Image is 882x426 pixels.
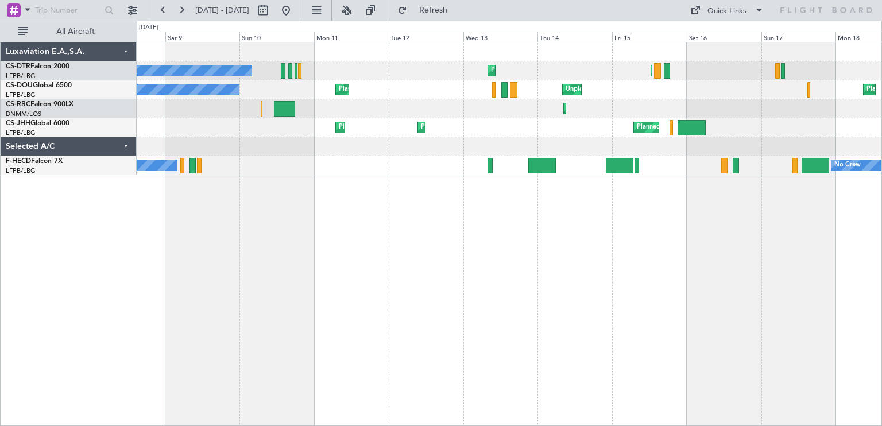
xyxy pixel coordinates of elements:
[239,32,314,42] div: Sun 10
[6,101,30,108] span: CS-RRC
[637,119,818,136] div: Planned Maint [GEOGRAPHIC_DATA] ([GEOGRAPHIC_DATA])
[409,6,458,14] span: Refresh
[6,72,36,80] a: LFPB/LBG
[537,32,612,42] div: Thu 14
[612,32,687,42] div: Fri 15
[6,82,33,89] span: CS-DOU
[6,120,69,127] a: CS-JHHGlobal 6000
[195,5,249,16] span: [DATE] - [DATE]
[6,110,41,118] a: DNMM/LOS
[6,63,69,70] a: CS-DTRFalcon 2000
[566,81,755,98] div: Unplanned Maint [GEOGRAPHIC_DATA] ([GEOGRAPHIC_DATA])
[6,129,36,137] a: LFPB/LBG
[761,32,836,42] div: Sun 17
[35,2,101,19] input: Trip Number
[389,32,463,42] div: Tue 12
[6,82,72,89] a: CS-DOUGlobal 6500
[6,166,36,175] a: LFPB/LBG
[687,32,761,42] div: Sat 16
[339,81,520,98] div: Planned Maint [GEOGRAPHIC_DATA] ([GEOGRAPHIC_DATA])
[6,158,63,165] a: F-HECDFalcon 7X
[834,157,861,174] div: No Crew
[339,119,520,136] div: Planned Maint [GEOGRAPHIC_DATA] ([GEOGRAPHIC_DATA])
[314,32,389,42] div: Mon 11
[684,1,769,20] button: Quick Links
[139,23,158,33] div: [DATE]
[6,63,30,70] span: CS-DTR
[6,158,31,165] span: F-HECD
[463,32,538,42] div: Wed 13
[392,1,461,20] button: Refresh
[491,62,550,79] div: Planned Maint Sofia
[6,120,30,127] span: CS-JHH
[6,101,73,108] a: CS-RRCFalcon 900LX
[165,32,240,42] div: Sat 9
[6,91,36,99] a: LFPB/LBG
[30,28,121,36] span: All Aircraft
[13,22,125,41] button: All Aircraft
[707,6,746,17] div: Quick Links
[421,119,602,136] div: Planned Maint [GEOGRAPHIC_DATA] ([GEOGRAPHIC_DATA])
